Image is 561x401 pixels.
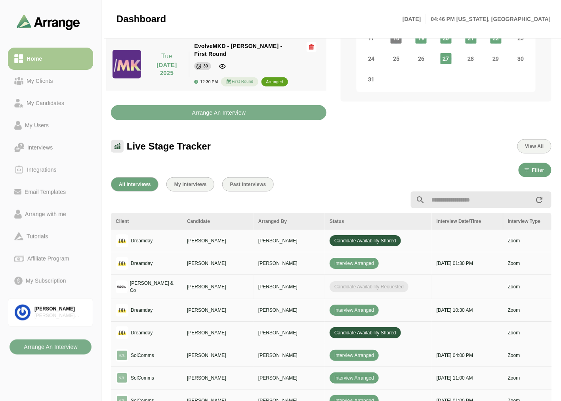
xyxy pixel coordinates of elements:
div: Candidate [187,218,249,225]
div: First Round [221,77,258,86]
img: evolvemkd-logo.jpg [113,50,141,79]
div: [PERSON_NAME] [34,306,86,313]
button: All Interviews [111,177,158,192]
span: Candidate Availability Shared [330,235,401,246]
span: Interview Arranged [330,258,379,269]
div: Arrange with me [22,209,69,219]
span: View All [525,144,544,149]
p: Tue [149,52,185,61]
p: [DATE] 11:00 AM [437,374,498,382]
span: Past Interviews [230,182,266,187]
a: Home [8,48,93,70]
div: Email Templates [21,187,69,197]
img: arrangeai-name-small-logo.4d2b8aee.svg [17,14,80,30]
div: Interviews [24,143,56,152]
p: [PERSON_NAME] [187,237,249,244]
span: Wednesday, August 27, 2025 [441,53,452,64]
p: [DATE] 10:30 AM [437,307,498,314]
p: [PERSON_NAME] [258,307,320,314]
span: Dashboard [116,13,166,25]
a: My Candidates [8,92,93,114]
p: [PERSON_NAME] [258,260,320,267]
a: My Clients [8,70,93,92]
span: Sunday, August 31, 2025 [366,74,377,85]
span: Sunday, August 24, 2025 [366,53,377,64]
p: [PERSON_NAME] [258,237,320,244]
a: Tutorials [8,225,93,248]
span: Friday, August 29, 2025 [490,53,502,64]
img: logo [116,257,128,270]
p: [DATE] [403,14,426,24]
a: Interviews [8,136,93,159]
div: My Users [22,121,52,130]
p: [PERSON_NAME] [258,329,320,336]
p: [PERSON_NAME] [187,374,249,382]
div: Arranged By [258,218,320,225]
div: 30 [203,62,208,70]
div: Status [330,218,427,225]
p: Dreamday [131,260,153,267]
span: Thursday, August 28, 2025 [466,53,477,64]
p: SolComms [131,374,154,382]
div: arranged [266,78,283,86]
img: logo [116,234,128,247]
p: Dreamday [131,237,153,244]
span: Candidate Availability Shared [330,327,401,338]
p: [PERSON_NAME] & Co [130,280,177,294]
p: [PERSON_NAME] [258,352,320,359]
span: Monday, August 25, 2025 [391,53,402,64]
div: Client [116,218,177,225]
div: My Candidates [23,98,67,108]
span: Live Stage Tracker [127,140,211,152]
a: Arrange with me [8,203,93,225]
img: logo [116,280,128,293]
a: Affiliate Program [8,248,93,270]
div: My Subscription [23,276,69,286]
span: Interview Arranged [330,350,379,361]
b: Arrange An Interview [192,105,246,120]
div: Tutorials [23,232,51,241]
p: [PERSON_NAME] [258,283,320,290]
p: Dreamday [131,329,153,336]
p: [PERSON_NAME] [187,283,249,290]
div: Affiliate Program [24,254,72,263]
span: Filter [532,167,544,173]
img: logo [116,349,128,362]
p: [PERSON_NAME] [187,260,249,267]
div: Home [23,54,45,63]
div: 12:30 PM [194,80,218,84]
img: logo [116,326,128,339]
div: Integrations [24,165,60,175]
p: [DATE] 04:00 PM [437,352,498,359]
i: appended action [535,195,544,205]
span: EvolveMKD - [PERSON_NAME] - First Round [194,43,282,57]
div: [PERSON_NAME] Associates [34,313,86,319]
p: [PERSON_NAME] [187,352,249,359]
p: Dreamday [131,307,153,314]
a: My Users [8,114,93,136]
span: All Interviews [118,182,151,187]
b: Arrange An Interview [23,340,78,355]
img: logo [116,304,128,317]
button: Arrange An Interview [10,340,92,355]
a: [PERSON_NAME][PERSON_NAME] Associates [8,298,93,327]
p: [PERSON_NAME] [187,329,249,336]
span: My Interviews [174,182,207,187]
span: Saturday, August 30, 2025 [515,53,527,64]
img: logo [116,372,128,384]
a: My Subscription [8,270,93,292]
div: Interview Date/Time [437,218,498,225]
span: Candidate Availability Requested [330,281,408,292]
span: Interview Arranged [330,372,379,384]
a: Integrations [8,159,93,181]
p: 04:46 PM [US_STATE], [GEOGRAPHIC_DATA] [426,14,551,24]
p: [DATE] 01:30 PM [437,260,498,267]
button: Past Interviews [222,177,274,192]
p: [DATE] 2025 [149,61,185,77]
button: View All [517,139,551,153]
p: [PERSON_NAME] [258,374,320,382]
a: Email Templates [8,181,93,203]
span: Interview Arranged [330,305,379,316]
div: My Clients [23,76,56,86]
p: [PERSON_NAME] [187,307,249,314]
